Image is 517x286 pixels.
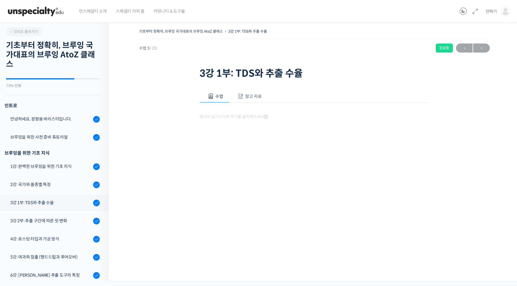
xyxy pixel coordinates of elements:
a: 다음→ [473,43,490,53]
a: ←이전 [456,43,473,53]
h1: 3강 1부: TDS와 추출 수율 [200,68,429,79]
span: ← [456,44,473,52]
h3: 인트로 [5,101,100,110]
div: 73% 진행 [6,84,100,88]
div: 브루잉을 위한 사전 준비 튜토리얼 [10,134,91,140]
span: 영상이 끊기신다면 여기를 클릭해주세요 [200,114,268,119]
div: 3강 1부: TDS와 추출 수율 [10,199,91,206]
a: 3강 1부: TDS와 추출 수율 [228,29,267,34]
span: 수업 [215,94,223,99]
div: 5강: 여과와 침출 (핸드드립과 푸어오버) [10,254,91,260]
div: 완료함 [436,43,453,53]
div: 3강 2부: 추출 구간에 따른 맛 변화 [10,217,91,224]
span: 참고 자료 [245,94,262,99]
span: 한택기 [486,9,497,14]
div: 4강: 로스팅 타입과 가공 방식 [10,236,91,242]
div: 안녕하세요, 정형용 바리스타입니다. [10,116,91,122]
h2: 기초부터 정확히, 브루잉 국가대표의 브루잉 AtoZ 클래스 [6,41,100,69]
span: → [473,44,490,52]
a: 기초부터 정확히, 브루잉 국가대표의 브루잉 AtoZ 클래스 [139,29,223,34]
span: 강의로 돌아가기 [9,29,38,34]
div: 2강: 국가와 품종별 특징 [10,181,91,188]
span: 수업 5 [139,46,157,50]
span: / 23 [150,46,157,51]
a: 강의로 돌아가기 [6,27,42,36]
div: 1강: 완벽한 브루잉을 위한 기초 지식 [10,163,91,170]
div: 6강: [PERSON_NAME] 추출 도구의 특징 [10,272,91,278]
div: 브루잉을 위한 기초 지식 [5,149,100,157]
